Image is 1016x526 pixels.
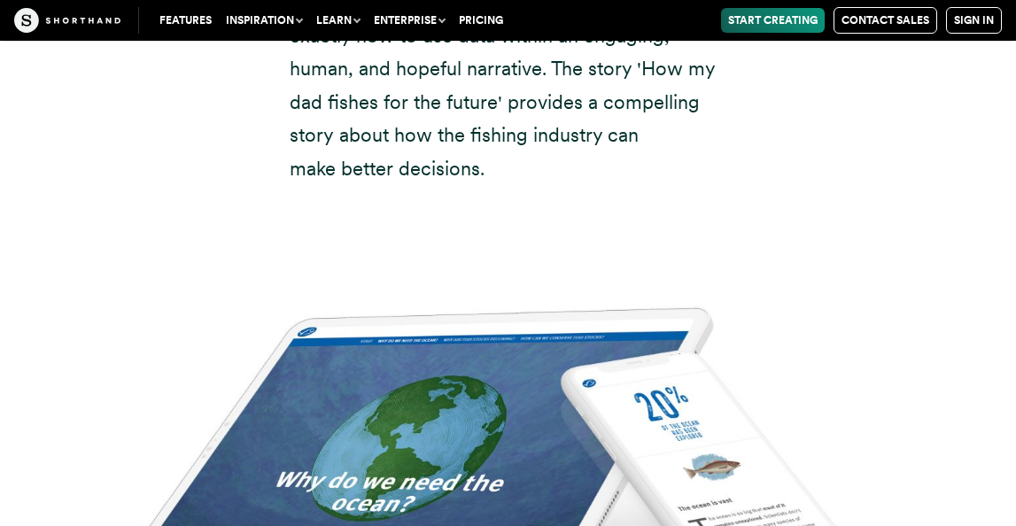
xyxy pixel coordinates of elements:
[721,8,825,33] a: Start Creating
[452,8,510,33] a: Pricing
[946,7,1002,34] a: Sign in
[14,8,120,33] img: The Craft
[219,8,309,33] button: Inspiration
[309,8,367,33] button: Learn
[367,8,452,33] button: Enterprise
[834,7,937,34] a: Contact Sales
[152,8,219,33] a: Features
